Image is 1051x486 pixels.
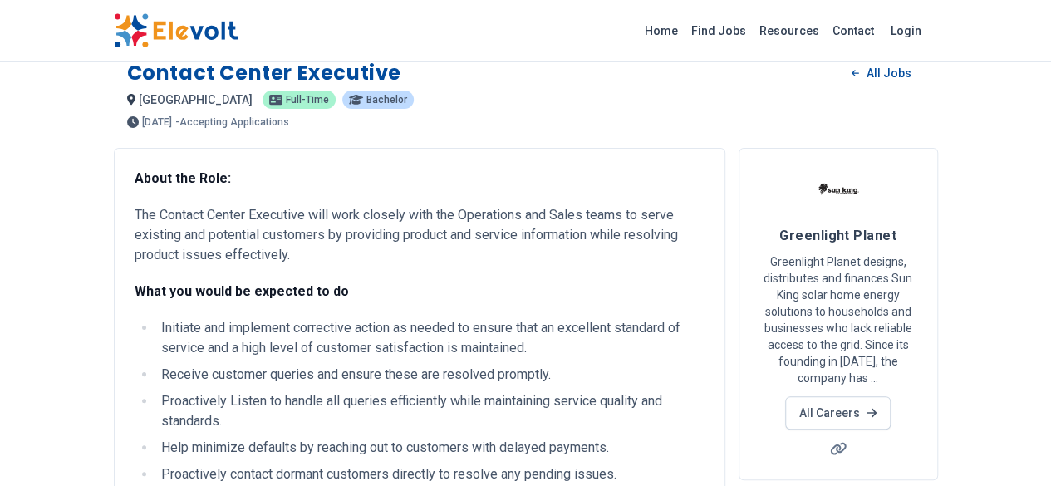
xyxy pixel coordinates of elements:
[156,438,705,458] li: Help minimize defaults by reaching out to customers with delayed payments.
[175,117,289,127] p: - Accepting Applications
[114,13,238,48] img: Elevolt
[139,93,253,106] span: [GEOGRAPHIC_DATA]
[968,406,1051,486] iframe: Chat Widget
[156,391,705,431] li: Proactively Listen to handle all queries efficiently while maintaining service quality and standa...
[135,283,349,299] strong: What you would be expected to do
[142,117,172,127] span: [DATE]
[826,17,881,44] a: Contact
[818,169,859,210] img: Greenlight Planet
[156,318,705,358] li: Initiate and implement corrective action as needed to ensure that an excellent standard of servic...
[838,61,924,86] a: All Jobs
[759,253,917,386] p: Greenlight Planet designs, distributes and finances Sun King solar home energy solutions to house...
[785,396,891,430] a: All Careers
[753,17,826,44] a: Resources
[685,17,753,44] a: Find Jobs
[779,228,896,243] span: Greenlight Planet
[366,95,407,105] span: Bachelor
[638,17,685,44] a: Home
[156,365,705,385] li: Receive customer queries and ensure these are resolved promptly.
[127,60,401,86] h1: Contact Center Executive
[881,14,931,47] a: Login
[135,205,705,265] p: The Contact Center Executive will work closely with the Operations and Sales teams to serve exist...
[286,95,329,105] span: Full-time
[135,170,231,186] strong: About the Role:
[156,464,705,484] li: Proactively contact dormant customers directly to resolve any pending issues.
